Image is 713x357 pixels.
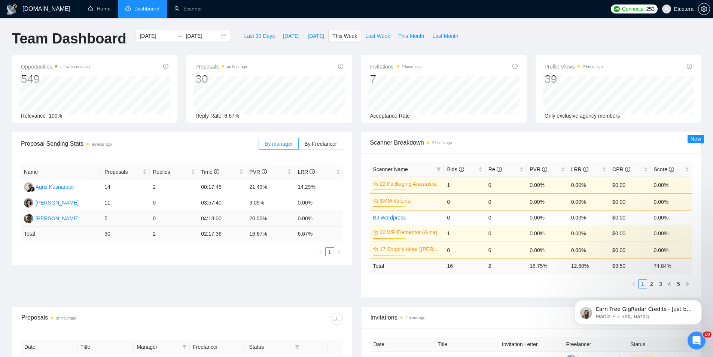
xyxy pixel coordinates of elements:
[436,167,441,172] span: filter
[153,168,189,176] span: Replies
[201,169,219,175] span: Time
[609,193,650,210] td: $0.00
[380,228,440,236] a: 30 WP Elementor (Alina)
[21,340,77,354] th: Date
[30,187,35,192] img: gigradar-bm.png
[609,210,650,225] td: $0.00
[24,182,33,192] img: AK
[609,258,650,273] td: $ 9.50
[101,179,150,195] td: 14
[140,32,174,40] input: Start date
[527,242,568,258] td: 0.00%
[373,246,378,252] span: crown
[295,195,343,211] td: 0.00%
[413,113,416,119] span: --
[21,62,92,71] span: Opportunities
[683,279,692,288] button: right
[485,225,527,242] td: 0
[308,32,324,40] span: [DATE]
[150,227,198,241] td: 2
[669,167,674,172] span: info-circle
[24,199,79,205] a: TT[PERSON_NAME]
[568,176,609,193] td: 0.00%
[21,139,259,148] span: Proposal Sending Stats
[485,210,527,225] td: 0
[21,165,101,179] th: Name
[371,313,692,322] span: Invitations
[244,32,275,40] span: Last 30 Days
[703,332,712,338] span: 10
[227,65,247,69] time: an hour ago
[21,113,46,119] span: Relevance
[24,184,74,190] a: AKAgus Kusnandar
[56,316,76,320] time: an hour ago
[331,316,342,322] span: download
[563,284,713,337] iframe: Intercom notifications сообщение
[24,215,79,221] a: AP[PERSON_NAME]
[21,313,182,325] div: Proposals
[674,280,683,288] a: 5
[249,169,267,175] span: PVR
[295,211,343,227] td: 0.00%
[88,6,110,12] a: homeHome
[665,279,674,288] li: 4
[639,280,647,288] a: 1
[688,332,706,350] iframe: Intercom live chat
[499,337,563,352] th: Invitation Letter
[186,32,220,40] input: End date
[295,345,299,349] span: filter
[568,193,609,210] td: 0.00%
[361,30,394,42] button: Last Week
[373,215,406,221] a: BJ Wordpress
[527,193,568,210] td: 0.00%
[92,142,112,146] time: an hour ago
[545,62,603,71] span: Profile Views
[622,5,645,13] span: Connects:
[249,343,292,351] span: Status
[614,6,620,12] img: upwork-logo.png
[295,179,343,195] td: 14.29%
[134,340,190,354] th: Manager
[370,138,692,147] span: Scanner Breakdown
[137,343,179,351] span: Manager
[685,282,690,286] span: right
[583,65,603,69] time: 2 hours ago
[651,210,692,225] td: 0.00%
[612,166,630,172] span: CPR
[24,198,33,208] img: TT
[485,258,527,273] td: 2
[651,258,692,273] td: 74.84 %
[512,64,518,69] span: info-circle
[60,65,91,69] time: a few seconds ago
[571,166,588,172] span: LRR
[101,195,150,211] td: 11
[373,198,378,203] span: crown
[435,337,499,352] th: Title
[665,280,674,288] a: 4
[485,193,527,210] td: 0
[545,113,620,119] span: Only exclusive agency members
[542,167,547,172] span: info-circle
[432,32,458,40] span: Last Month
[370,113,410,119] span: Acceptance Rate
[12,30,126,48] h1: Team Dashboard
[198,227,246,241] td: 02:17:36
[444,210,485,225] td: 0
[435,164,442,175] span: filter
[568,258,609,273] td: 12.50 %
[177,33,183,39] span: to
[444,242,485,258] td: 0
[334,247,343,256] button: right
[370,62,422,71] span: Invitations
[568,242,609,258] td: 0.00%
[332,32,357,40] span: This Week
[683,279,692,288] li: Next Page
[36,199,79,207] div: [PERSON_NAME]
[246,211,295,227] td: 20.00%
[664,6,669,12] span: user
[488,166,502,172] span: Re
[447,166,464,172] span: Bids
[609,225,650,242] td: $0.00
[545,72,603,86] div: 39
